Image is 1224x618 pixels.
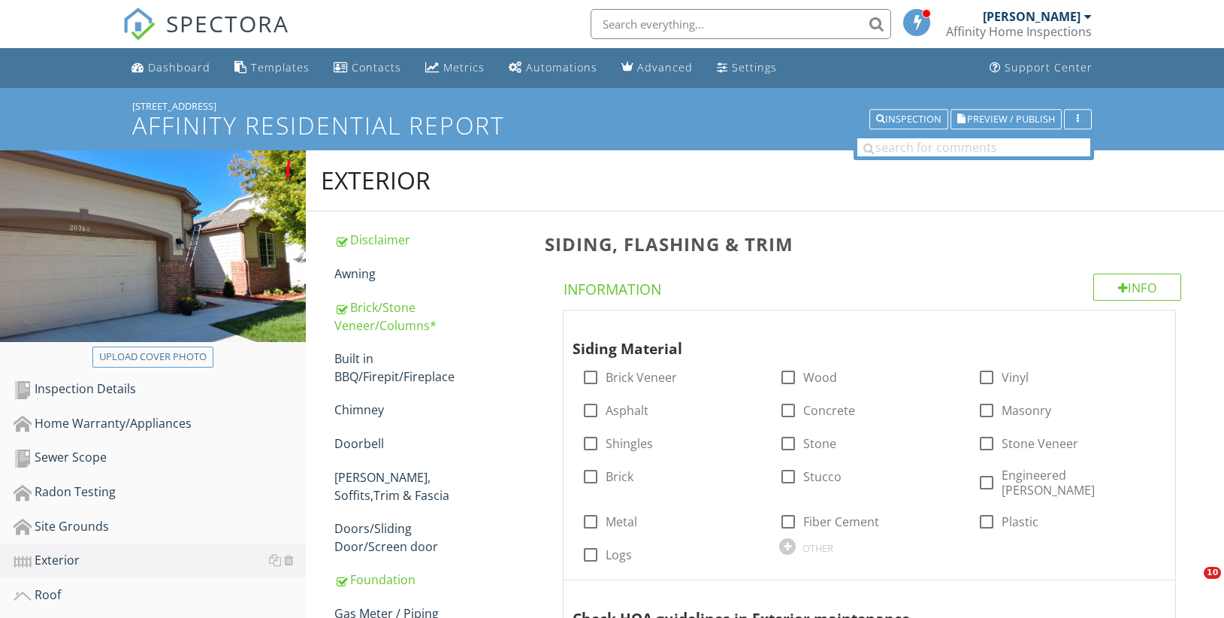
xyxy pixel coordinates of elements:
label: Engineered [PERSON_NAME] [1002,468,1157,498]
div: Affinity Home Inspections [946,24,1092,39]
div: [PERSON_NAME], Soffits,Trim & Fascia [334,468,526,504]
div: Settings [732,60,777,74]
span: 10 [1204,567,1221,579]
div: Inspection Details [14,380,306,399]
div: Radon Testing [14,483,306,502]
a: Inspection [869,111,948,125]
div: Templates [251,60,310,74]
span: Preview / Publish [967,114,1055,124]
a: Contacts [328,54,407,82]
label: Asphalt [606,403,648,418]
div: Disclaimer [334,231,526,249]
div: Site Grounds [14,517,306,537]
div: Sewer Scope [14,448,306,468]
input: search for comments [857,138,1090,156]
div: Foundation [334,571,526,589]
label: Stone Veneer [1002,436,1078,451]
a: Settings [711,54,783,82]
div: Dashboard [148,60,210,74]
div: Exterior [321,165,431,195]
div: Metrics [443,60,485,74]
label: Brick Veneer [606,370,677,385]
label: Fiber Cement [803,514,879,529]
h1: Affinity Residential Report [132,112,1093,138]
label: Metal [606,514,637,529]
iframe: Intercom live chat [1173,567,1209,603]
a: Metrics [419,54,491,82]
button: Upload cover photo [92,347,213,368]
a: Preview / Publish [950,111,1062,125]
label: Plastic [1002,514,1038,529]
div: Home Warranty/Appliances [14,414,306,434]
div: Automations [526,60,597,74]
div: Brick/Stone Veneer/Columns* [334,298,526,335]
div: Contacts [352,60,401,74]
label: Masonry [1002,403,1051,418]
input: Search everything... [591,9,891,39]
label: Logs [606,547,632,562]
div: Chimney [334,401,526,419]
img: The Best Home Inspection Software - Spectora [122,8,156,41]
a: Advanced [615,54,699,82]
span: SPECTORA [166,8,289,39]
button: Preview / Publish [950,109,1062,130]
label: Brick [606,469,633,484]
div: Roof [14,586,306,605]
a: SPECTORA [122,20,289,52]
a: Dashboard [125,54,216,82]
label: Concrete [803,403,855,418]
div: Advanced [637,60,693,74]
label: Wood [803,370,837,385]
div: Upload cover photo [99,350,207,365]
div: Inspection [876,114,941,125]
div: Doors/Sliding Door/Screen door [334,520,526,556]
div: Siding Material [573,317,1137,360]
label: Vinyl [1002,370,1029,385]
label: Shingles [606,436,653,451]
h4: Information [564,274,1181,299]
h3: Siding, Flashing & Trim [545,234,1200,254]
div: Built in BBQ/Firepit/Fireplace [334,350,526,386]
label: Stucco [803,469,842,484]
div: OTHER [802,542,833,554]
a: Support Center [984,54,1099,82]
a: Automations (Basic) [503,54,603,82]
div: [PERSON_NAME] [983,9,1080,24]
div: Info [1093,274,1182,301]
div: Awning [334,265,526,283]
a: Templates [228,54,316,82]
div: Exterior [14,551,306,571]
div: Support Center [1005,60,1093,74]
button: Inspection [869,109,948,130]
label: Stone [803,436,836,451]
div: Doorbell [334,435,526,453]
div: [STREET_ADDRESS] [132,100,1093,112]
